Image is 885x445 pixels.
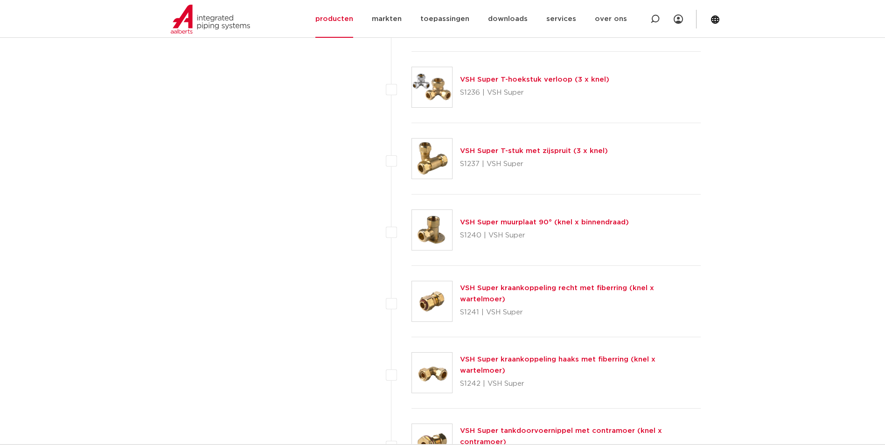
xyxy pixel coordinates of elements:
p: S1241 | VSH Super [460,305,701,320]
img: Thumbnail for VSH Super kraankoppeling recht met fiberring (knel x wartelmoer) [412,281,452,321]
img: Thumbnail for VSH Super T-stuk met zijspruit (3 x knel) [412,139,452,179]
img: Thumbnail for VSH Super T-hoekstuk verloop (3 x knel) [412,67,452,107]
img: Thumbnail for VSH Super kraankoppeling haaks met fiberring (knel x wartelmoer) [412,353,452,393]
p: S1242 | VSH Super [460,376,701,391]
a: VSH Super muurplaat 90° (knel x binnendraad) [460,219,629,226]
p: S1236 | VSH Super [460,85,609,100]
p: S1237 | VSH Super [460,157,608,172]
a: VSH Super kraankoppeling recht met fiberring (knel x wartelmoer) [460,285,654,303]
a: VSH Super T-stuk met zijspruit (3 x knel) [460,147,608,154]
img: Thumbnail for VSH Super muurplaat 90° (knel x binnendraad) [412,210,452,250]
p: S1240 | VSH Super [460,228,629,243]
a: VSH Super kraankoppeling haaks met fiberring (knel x wartelmoer) [460,356,655,374]
a: VSH Super T-hoekstuk verloop (3 x knel) [460,76,609,83]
